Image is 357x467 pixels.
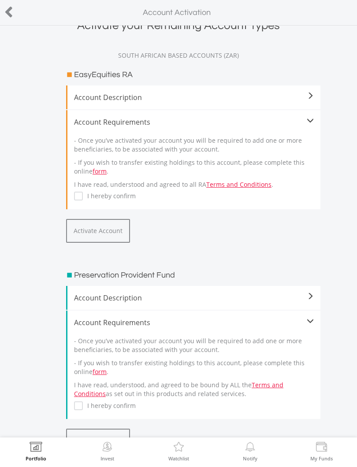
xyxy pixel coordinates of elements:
a: Terms and Conditions [206,180,271,189]
a: Notify [243,442,257,461]
button: Activate Account [66,219,130,243]
button: Activate Account [66,429,130,452]
h3: EasyEquities RA [74,69,133,81]
a: My Funds [310,442,333,461]
label: Account Activation [143,7,211,19]
label: Watchlist [168,456,189,461]
p: - If you wish to transfer existing holdings to this account, please complete this online . [74,158,314,176]
div: I have read, understood and agreed to all RA . [74,127,314,203]
img: Invest Now [100,442,114,454]
div: Activate your Remaining Account Types [7,18,350,33]
a: form [93,167,107,175]
span: Account Description [74,293,314,303]
label: My Funds [310,456,333,461]
h3: Preservation Provident Fund [74,269,175,282]
div: I have read, understood, and agreed to be bound by ALL the as set out in this products and relate... [74,328,314,412]
label: Portfolio [26,456,46,461]
span: Account Description [74,92,314,103]
img: View Funds [315,442,328,454]
img: Watchlist [172,442,186,454]
div: Account Requirements [74,317,314,328]
p: - If you wish to transfer existing holdings to this account, please complete this online . [74,359,314,376]
a: Invest [100,442,114,461]
label: I hereby confirm [83,192,136,200]
a: Portfolio [26,442,46,461]
img: View Portfolio [29,442,43,454]
p: - Once you’ve activated your account you will be required to add one or more beneficiaries, to be... [74,337,314,354]
img: View Notifications [243,442,257,454]
a: form [93,367,107,376]
label: Invest [100,456,114,461]
a: Terms and Conditions [74,381,283,398]
div: Account Requirements [74,117,314,127]
label: I hereby confirm [83,401,136,410]
p: - Once you’ve activated your account you will be required to add one or more beneficiaries, to be... [74,136,314,154]
label: Notify [243,456,257,461]
a: Watchlist [168,442,189,461]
